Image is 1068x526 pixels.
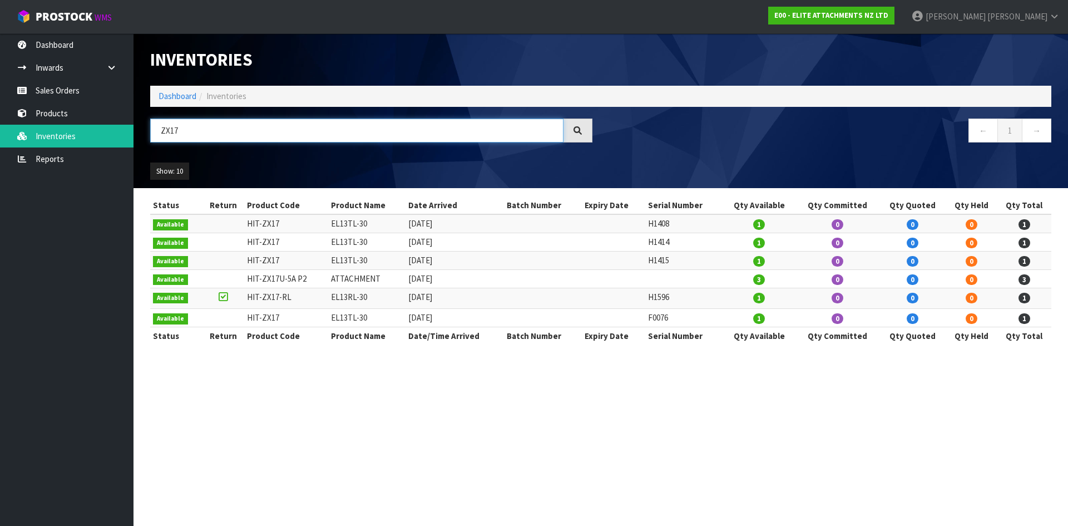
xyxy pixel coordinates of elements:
a: → [1022,119,1051,142]
span: 0 [966,219,977,230]
span: 0 [907,313,918,324]
span: 0 [966,238,977,248]
th: Qty Held [946,196,997,214]
td: [DATE] [406,252,505,270]
td: HIT-ZX17 [244,214,328,233]
span: 0 [966,274,977,285]
td: HIT-ZX17-RL [244,288,328,308]
span: Available [153,313,188,325]
th: Product Code [244,196,328,214]
span: 1 [753,256,765,267]
span: 0 [832,274,843,285]
span: 0 [907,238,918,248]
th: Qty Available [723,327,795,345]
span: Available [153,256,188,267]
a: Dashboard [159,91,196,101]
td: HIT-ZX17U-5A P2 [244,270,328,288]
td: EL13RL-30 [328,288,406,308]
th: Date Arrived [406,196,505,214]
span: 0 [832,238,843,248]
th: Qty Total [997,327,1051,345]
span: 0 [832,219,843,230]
span: 0 [907,274,918,285]
span: 0 [832,256,843,267]
td: EL13TL-30 [328,233,406,252]
input: Search inventories [150,119,563,142]
button: Show: 10 [150,163,189,180]
span: 1 [753,293,765,303]
span: ProStock [36,9,92,24]
th: Serial Number [645,327,723,345]
span: [PERSON_NAME] [987,11,1047,22]
span: 1 [1018,219,1030,230]
th: Status [150,327,202,345]
span: 3 [1018,274,1030,285]
th: Batch Number [504,327,581,345]
span: 0 [832,313,843,324]
span: 1 [1018,238,1030,248]
td: [DATE] [406,214,505,233]
span: 3 [753,274,765,285]
td: ATTACHMENT [328,270,406,288]
td: F0076 [645,309,723,327]
th: Expiry Date [582,196,646,214]
a: 1 [997,119,1022,142]
td: EL13TL-30 [328,309,406,327]
th: Qty Total [997,196,1051,214]
td: [DATE] [406,288,505,308]
td: HIT-ZX17 [244,233,328,252]
img: cube-alt.png [17,9,31,23]
span: 0 [907,293,918,303]
th: Serial Number [645,196,723,214]
td: H1414 [645,233,723,252]
th: Qty Available [723,196,795,214]
th: Qty Committed [795,196,879,214]
th: Batch Number [504,196,581,214]
span: 0 [966,293,977,303]
td: H1596 [645,288,723,308]
th: Product Code [244,327,328,345]
span: 0 [907,219,918,230]
span: 0 [966,313,977,324]
small: WMS [95,12,112,23]
a: ← [968,119,998,142]
th: Status [150,196,202,214]
span: 1 [753,238,765,248]
span: Available [153,238,188,249]
th: Qty Committed [795,327,879,345]
td: H1408 [645,214,723,233]
th: Date/Time Arrived [406,327,505,345]
span: 1 [753,313,765,324]
td: [DATE] [406,309,505,327]
td: H1415 [645,252,723,270]
td: [DATE] [406,270,505,288]
td: EL13TL-30 [328,252,406,270]
th: Expiry Date [582,327,646,345]
span: 1 [1018,293,1030,303]
span: [PERSON_NAME] [926,11,986,22]
th: Product Name [328,327,406,345]
th: Qty Held [946,327,997,345]
td: EL13TL-30 [328,214,406,233]
nav: Page navigation [609,119,1051,146]
strong: E00 - ELITE ATTACHMENTS NZ LTD [774,11,888,20]
span: Available [153,274,188,286]
th: Return [202,327,244,345]
th: Return [202,196,244,214]
th: Product Name [328,196,406,214]
td: [DATE] [406,233,505,252]
h1: Inventories [150,50,592,69]
span: 0 [832,293,843,303]
span: 0 [907,256,918,267]
td: HIT-ZX17 [244,309,328,327]
span: 1 [753,219,765,230]
span: 0 [966,256,977,267]
span: 1 [1018,313,1030,324]
td: HIT-ZX17 [244,252,328,270]
th: Qty Quoted [879,327,946,345]
span: Inventories [206,91,246,101]
th: Qty Quoted [879,196,946,214]
span: Available [153,293,188,304]
span: 1 [1018,256,1030,267]
span: Available [153,219,188,230]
